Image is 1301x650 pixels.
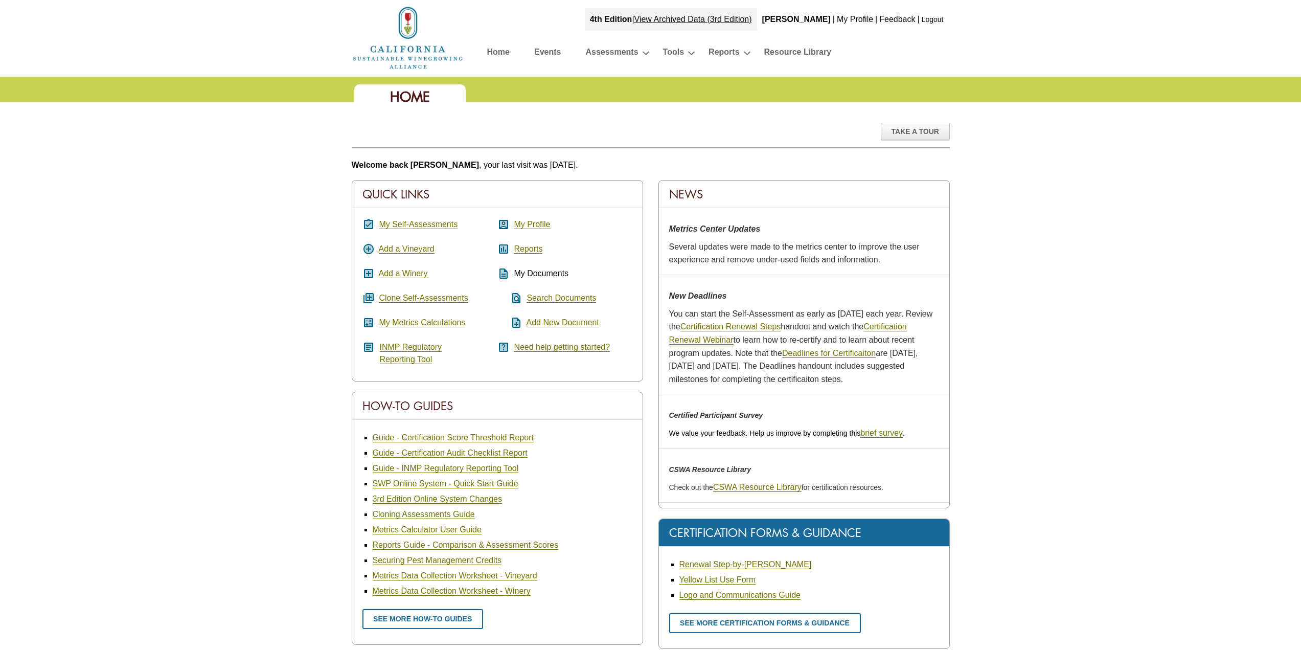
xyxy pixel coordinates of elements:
[659,519,949,547] div: Certification Forms & Guidance
[713,483,802,492] a: CSWA Resource Library
[352,5,464,71] img: logo_cswa2x.png
[497,317,522,329] i: note_add
[534,45,561,63] a: Events
[362,317,375,329] i: calculate
[379,220,458,229] a: My Self-Assessments
[390,88,430,106] span: Home
[379,244,435,254] a: Add a Vineyard
[679,575,756,585] a: Yellow List Use Form
[497,218,510,231] i: account_box
[380,343,442,364] a: INMP RegulatoryReporting Tool
[634,15,752,24] a: View Archived Data (3rd Edition)
[379,318,465,327] a: My Metrics Calculations
[362,218,375,231] i: assignment_turned_in
[679,560,812,569] a: Renewal Step-by-[PERSON_NAME]
[881,123,950,140] div: Take A Tour
[874,8,878,31] div: |
[373,556,502,565] a: Securing Pest Management Credits
[762,15,831,24] b: [PERSON_NAME]
[669,613,861,633] a: See more certification forms & guidance
[373,433,534,442] a: Guide - Certification Score Threshold Report
[352,181,643,208] div: Quick Links
[663,45,684,63] a: Tools
[497,267,510,280] i: description
[669,429,905,437] span: We value your feedback. Help us improve by completing this .
[669,292,727,300] strong: New Deadlines
[680,322,781,331] a: Certification Renewal Steps
[373,464,519,473] a: Guide - INMP Regulatory Reporting Tool
[922,15,944,24] a: Logout
[527,318,599,327] a: Add New Document
[669,411,763,419] em: Certified Participant Survey
[585,45,638,63] a: Assessments
[487,45,510,63] a: Home
[879,15,915,24] a: Feedback
[669,483,883,491] span: Check out the for certification resources.
[362,267,375,280] i: add_box
[373,587,531,596] a: Metrics Data Collection Worksheet - Winery
[352,161,480,169] b: Welcome back [PERSON_NAME]
[497,292,522,304] i: find_in_page
[497,243,510,255] i: assessment
[352,392,643,420] div: How-To Guides
[373,541,559,550] a: Reports Guide - Comparison & Assessment Scores
[917,8,921,31] div: |
[352,159,950,172] p: , your last visit was [DATE].
[514,220,550,229] a: My Profile
[679,591,801,600] a: Logo and Communications Guide
[585,8,757,31] div: |
[373,525,482,534] a: Metrics Calculator User Guide
[669,307,939,386] p: You can start the Self-Assessment as early as [DATE] each year. Review the handout and watch the ...
[379,294,468,303] a: Clone Self-Assessments
[764,45,832,63] a: Resource Library
[514,244,542,254] a: Reports
[497,341,510,353] i: help_center
[362,292,375,304] i: queue
[669,225,761,233] strong: Metrics Center Updates
[514,269,568,278] span: My Documents
[373,495,502,504] a: 3rd Edition Online System Changes
[782,349,876,358] a: Deadlines for Certificaiton
[669,242,920,264] span: Several updates were made to the metrics center to improve the user experience and remove under-u...
[373,571,537,580] a: Metrics Data Collection Worksheet - Vineyard
[590,15,632,24] strong: 4th Edition
[379,269,428,278] a: Add a Winery
[832,8,836,31] div: |
[373,449,528,458] a: Guide - Certification Audit Checklist Report
[669,322,907,345] a: Certification Renewal Webinar
[709,45,739,63] a: Reports
[362,341,375,353] i: article
[362,243,375,255] i: add_circle
[527,294,596,303] a: Search Documents
[837,15,873,24] a: My Profile
[860,429,903,438] a: brief survey
[373,479,518,488] a: SWP Online System - Quick Start Guide
[373,510,475,519] a: Cloning Assessments Guide
[352,33,464,41] a: Home
[669,465,751,474] em: CSWA Resource Library
[659,181,949,208] div: News
[362,609,483,629] a: See more how-to guides
[514,343,610,352] a: Need help getting started?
